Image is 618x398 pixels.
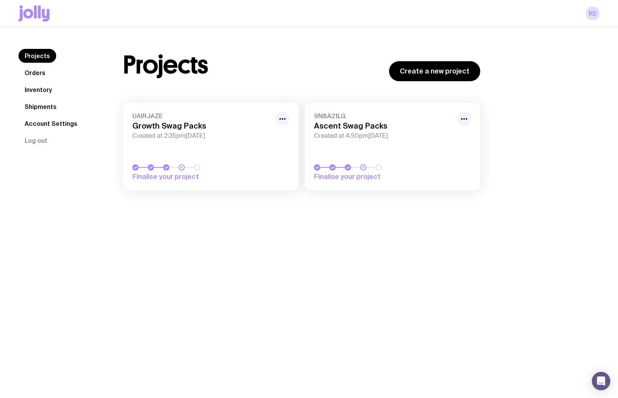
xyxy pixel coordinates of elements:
[314,172,422,181] span: Finalise your project
[586,7,600,20] a: RE
[18,100,63,114] a: Shipments
[592,372,610,390] div: Open Intercom Messenger
[314,112,453,120] span: 9N8A21LG
[314,121,453,130] h3: Ascent Swag Packs
[132,132,271,140] span: Created at 2:35pm[DATE]
[132,172,240,181] span: Finalise your project
[18,49,56,63] a: Projects
[18,134,53,147] button: Log out
[18,83,58,97] a: Inventory
[389,61,480,81] a: Create a new project
[123,53,208,77] h1: Projects
[18,117,84,130] a: Account Settings
[18,66,52,80] a: Orders
[123,103,299,191] a: UAIRJAZEGrowth Swag PacksCreated at 2:35pm[DATE]Finalise your project
[305,103,480,191] a: 9N8A21LGAscent Swag PacksCreated at 4:50pm[DATE]Finalise your project
[132,121,271,130] h3: Growth Swag Packs
[314,132,453,140] span: Created at 4:50pm[DATE]
[132,112,271,120] span: UAIRJAZE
